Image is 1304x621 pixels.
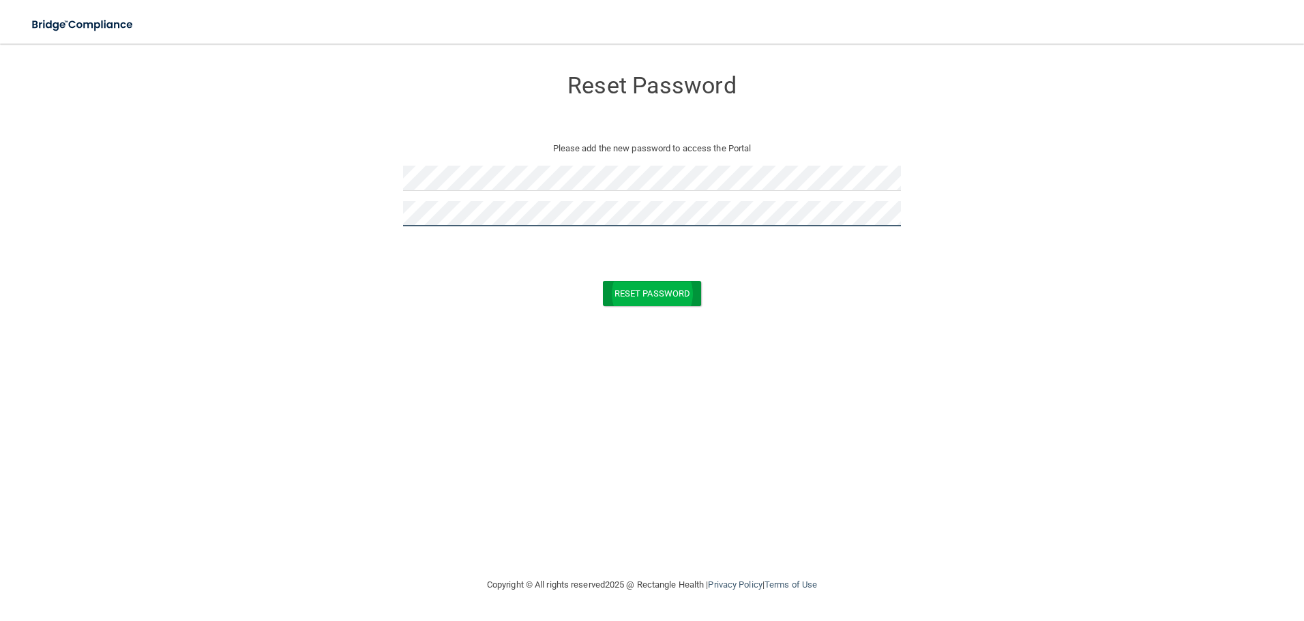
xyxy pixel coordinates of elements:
button: Reset Password [603,281,701,306]
a: Terms of Use [765,579,817,590]
a: Privacy Policy [708,579,762,590]
h3: Reset Password [403,73,901,98]
p: Please add the new password to access the Portal [413,140,891,157]
img: bridge_compliance_login_screen.278c3ca4.svg [20,11,146,39]
div: Copyright © All rights reserved 2025 @ Rectangle Health | | [403,563,901,607]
